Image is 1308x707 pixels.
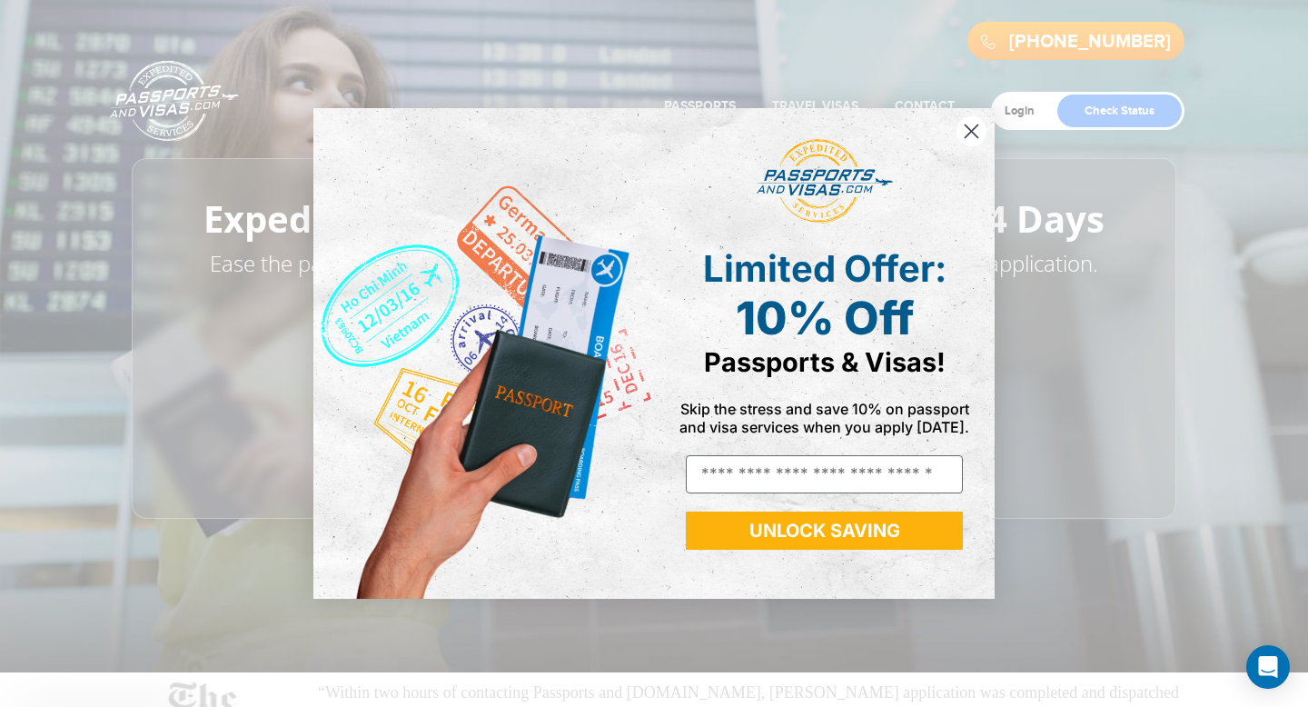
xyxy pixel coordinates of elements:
[1246,645,1290,689] div: Open Intercom Messenger
[956,115,987,147] button: Close dialog
[703,246,946,291] span: Limited Offer:
[679,400,969,436] span: Skip the stress and save 10% on passport and visa services when you apply [DATE].
[686,512,963,550] button: UNLOCK SAVING
[313,108,654,599] img: de9cda0d-0715-46ca-9a25-073762a91ba7.png
[757,139,893,224] img: passports and visas
[736,291,914,345] span: 10% Off
[704,346,946,378] span: Passports & Visas!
